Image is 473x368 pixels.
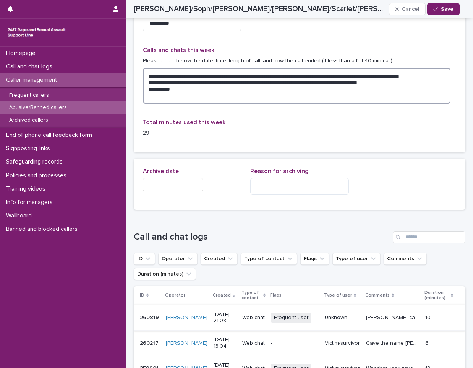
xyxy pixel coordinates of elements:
button: Cancel [389,3,426,15]
p: 260217 [140,339,160,347]
p: [DATE] 21:08 [214,311,236,324]
p: Duration (minutes) [424,289,449,303]
button: Duration (minutes) [134,268,196,280]
p: 29 [143,129,241,137]
p: 260819 [140,313,160,321]
tr: 260819260819 [PERSON_NAME] [DATE] 21:08Web chatFrequent userUnknown[PERSON_NAME] came through, sh... [134,305,465,331]
p: End of phone call feedback form [3,131,98,139]
span: Save [441,6,454,12]
p: Web chat [242,315,265,321]
a: [PERSON_NAME] [166,315,207,321]
span: Cancel [402,6,419,12]
p: Alice came through, she said 'i'm shaking', words were in small letters, could not see 'user is t... [366,313,421,321]
p: Victim/survivor [325,340,360,347]
button: Comments [384,253,427,265]
h2: [PERSON_NAME]/Soph/[PERSON_NAME]/[PERSON_NAME]/Scarlet/[PERSON_NAME] - Banned/Webchatter [134,5,386,13]
p: Gave the name Zoe, mentioned being frightening and scared. operator ended the chat upon recognition. [366,339,421,347]
button: Operator [158,253,198,265]
p: - [271,340,319,347]
img: rhQMoQhaT3yELyF149Cw [6,25,67,40]
p: Info for managers [3,199,59,206]
p: Type of contact [241,289,261,303]
p: Unknown [325,315,360,321]
p: 10 [425,313,432,321]
span: Archive date [143,168,179,174]
p: Flags [270,291,282,300]
p: Abusive/Banned callers [3,104,73,111]
button: Created [201,253,238,265]
p: Type of user [324,291,352,300]
p: Wallboard [3,212,38,219]
p: Safeguarding records [3,158,69,165]
button: Type of user [332,253,381,265]
p: [DATE] 13:04 [214,337,236,350]
h1: Call and chat logs [134,232,390,243]
p: Archived callers [3,117,54,123]
p: Signposting links [3,145,56,152]
tr: 260217260217 [PERSON_NAME] [DATE] 13:04Web chat-Victim/survivorGave the name [PERSON_NAME], menti... [134,331,465,356]
p: 6 [425,339,430,347]
p: Frequent callers [3,92,55,99]
p: ID [140,291,144,300]
a: [PERSON_NAME] [166,340,207,347]
span: Calls and chats this week [143,47,214,53]
p: Call and chat logs [3,63,58,70]
button: Flags [300,253,329,265]
p: Caller management [3,76,63,84]
span: Total minutes used this week [143,119,225,125]
p: Created [213,291,231,300]
p: Please enter below the date; time; length of call; and how the call ended (if less than a full 40... [143,57,456,65]
button: Save [427,3,460,15]
button: ID [134,253,155,265]
p: Banned and blocked callers [3,225,84,233]
button: Type of contact [241,253,297,265]
p: Policies and processes [3,172,73,179]
p: Homepage [3,50,42,57]
p: Web chat [242,340,265,347]
input: Search [393,231,465,243]
p: Comments [365,291,390,300]
p: Operator [165,291,185,300]
span: Reason for archiving [250,168,309,174]
p: Training videos [3,185,52,193]
span: Frequent user [271,313,312,323]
